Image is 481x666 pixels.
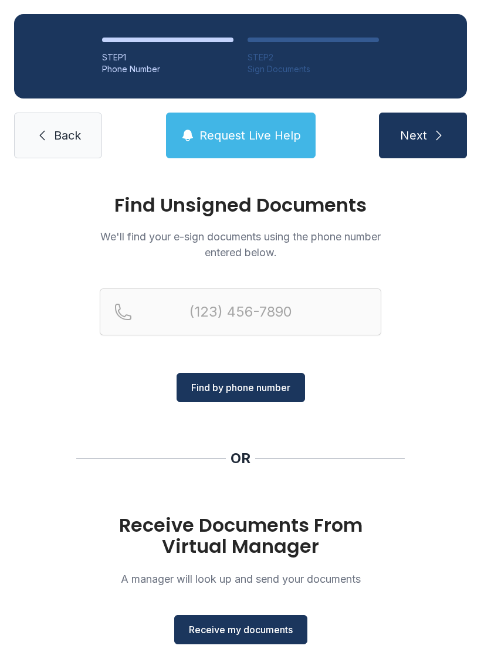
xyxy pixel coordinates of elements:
[191,380,290,395] span: Find by phone number
[400,127,427,144] span: Next
[102,63,233,75] div: Phone Number
[100,229,381,260] p: We'll find your e-sign documents using the phone number entered below.
[100,515,381,557] h1: Receive Documents From Virtual Manager
[100,571,381,587] p: A manager will look up and send your documents
[100,196,381,215] h1: Find Unsigned Documents
[102,52,233,63] div: STEP 1
[189,623,293,637] span: Receive my documents
[231,449,250,468] div: OR
[54,127,81,144] span: Back
[248,52,379,63] div: STEP 2
[100,288,381,335] input: Reservation phone number
[199,127,301,144] span: Request Live Help
[248,63,379,75] div: Sign Documents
